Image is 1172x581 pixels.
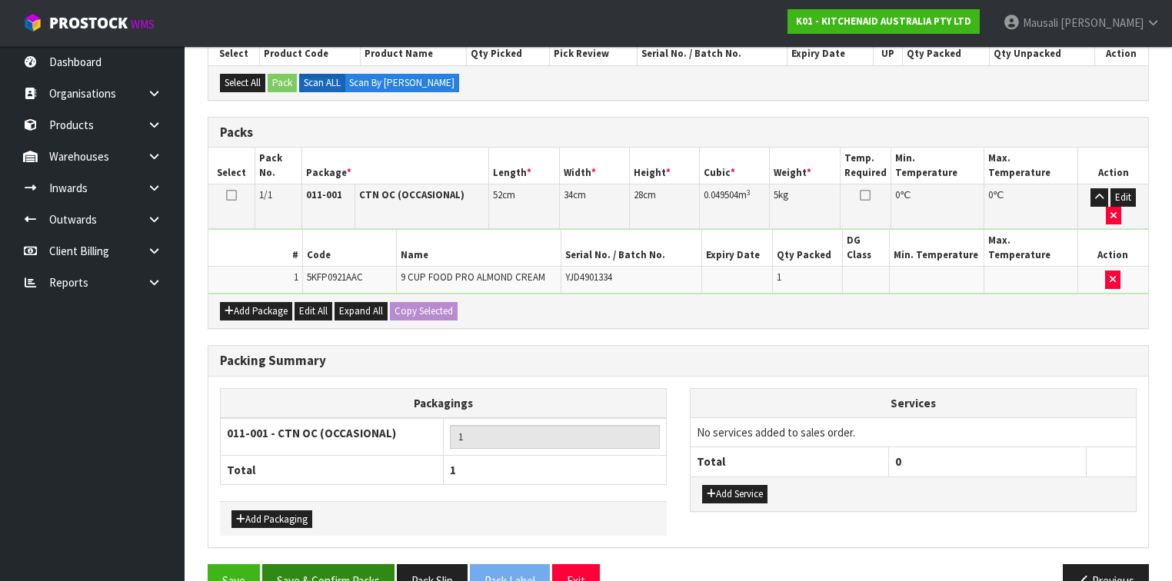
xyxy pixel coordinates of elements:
[984,230,1077,266] th: Max. Temperature
[559,184,629,229] td: cm
[227,426,396,440] strong: 011-001 - CTN OC (OCCASIONAL)
[1023,15,1058,30] span: Mausali
[691,389,1136,418] th: Services
[702,485,767,503] button: Add Service
[990,43,1095,65] th: Qty Unpacked
[306,188,342,201] strong: 011-001
[891,148,984,184] th: Min. Temperature
[1110,188,1136,207] button: Edit
[700,148,770,184] th: Cubic
[220,354,1137,368] h3: Packing Summary
[268,74,297,92] button: Pack
[489,184,559,229] td: cm
[299,74,345,92] label: Scan ALL
[339,304,383,317] span: Expand All
[49,13,128,33] span: ProStock
[691,417,1136,447] td: No services added to sales order.
[255,148,302,184] th: Pack No.
[1094,43,1148,65] th: Action
[988,188,993,201] span: 0
[335,302,388,320] button: Expand All
[294,271,298,284] span: 1
[450,463,456,477] span: 1
[559,148,629,184] th: Width
[467,43,550,65] th: Qty Picked
[843,230,890,266] th: DG Class
[702,230,773,266] th: Expiry Date
[796,15,971,28] strong: K01 - KITCHENAID AUSTRALIA PTY LTD
[787,43,873,65] th: Expiry Date
[700,184,770,229] td: m
[840,148,891,184] th: Temp. Required
[260,43,361,65] th: Product Code
[23,13,42,32] img: cube-alt.png
[787,9,980,34] a: K01 - KITCHENAID AUSTRALIA PTY LTD
[131,17,155,32] small: WMS
[774,188,778,201] span: 5
[220,302,292,320] button: Add Package
[747,188,751,198] sup: 3
[489,148,559,184] th: Length
[295,302,332,320] button: Edit All
[221,455,444,484] th: Total
[208,43,260,65] th: Select
[629,148,699,184] th: Height
[891,184,984,229] td: ℃
[629,184,699,229] td: cm
[345,74,459,92] label: Scan By [PERSON_NAME]
[984,148,1078,184] th: Max. Temperature
[221,388,667,418] th: Packagings
[565,271,612,284] span: YJD4901334
[396,230,561,266] th: Name
[873,43,903,65] th: UP
[220,125,1137,140] h3: Packs
[772,230,843,266] th: Qty Packed
[564,188,573,201] span: 34
[302,230,396,266] th: Code
[777,271,781,284] span: 1
[259,188,272,201] span: 1/1
[493,188,502,201] span: 52
[770,184,840,229] td: kg
[1077,230,1148,266] th: Action
[401,271,545,284] span: 9 CUP FOOD PRO ALMOND CREAM
[220,74,265,92] button: Select All
[638,43,787,65] th: Serial No. / Batch No.
[231,510,312,529] button: Add Packaging
[895,188,900,201] span: 0
[1060,15,1144,30] span: [PERSON_NAME]
[390,302,458,320] button: Copy Selected
[1078,148,1148,184] th: Action
[208,230,302,266] th: #
[691,447,888,476] th: Total
[634,188,643,201] span: 28
[890,230,984,266] th: Min. Temperature
[704,188,738,201] span: 0.049504
[359,188,464,201] strong: CTN OC (OCCASIONAL)
[302,148,489,184] th: Package
[307,271,363,284] span: 5KFP0921AAC
[561,230,701,266] th: Serial No. / Batch No.
[770,148,840,184] th: Weight
[984,184,1078,229] td: ℃
[895,454,901,469] span: 0
[361,43,467,65] th: Product Name
[549,43,637,65] th: Pick Review
[208,148,255,184] th: Select
[903,43,990,65] th: Qty Packed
